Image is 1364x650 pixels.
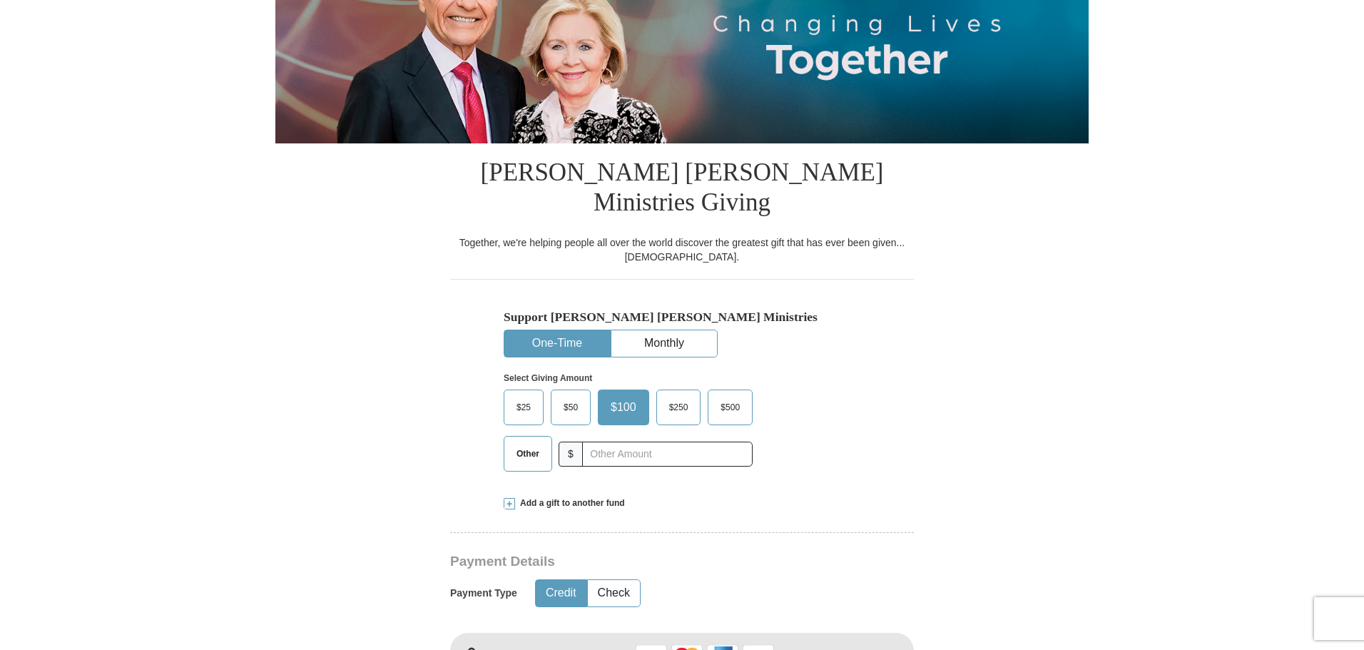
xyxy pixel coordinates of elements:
[559,442,583,467] span: $
[588,580,640,606] button: Check
[662,397,696,418] span: $250
[504,373,592,383] strong: Select Giving Amount
[713,397,747,418] span: $500
[450,587,517,599] h5: Payment Type
[450,235,914,264] div: Together, we're helping people all over the world discover the greatest gift that has ever been g...
[450,143,914,235] h1: [PERSON_NAME] [PERSON_NAME] Ministries Giving
[509,397,538,418] span: $25
[611,330,717,357] button: Monthly
[536,580,586,606] button: Credit
[556,397,585,418] span: $50
[515,497,625,509] span: Add a gift to another fund
[604,397,643,418] span: $100
[504,330,610,357] button: One-Time
[582,442,753,467] input: Other Amount
[509,443,546,464] span: Other
[450,554,814,570] h3: Payment Details
[504,310,860,325] h5: Support [PERSON_NAME] [PERSON_NAME] Ministries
